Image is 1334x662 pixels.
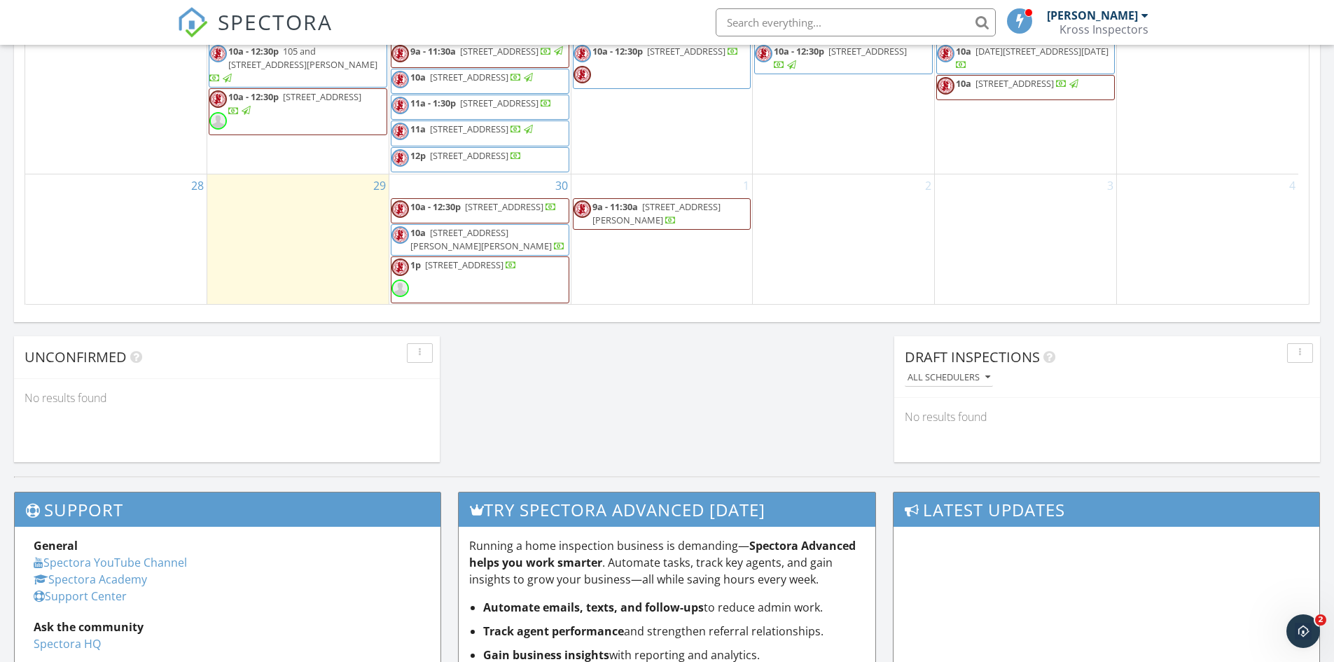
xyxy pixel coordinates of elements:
[34,588,127,604] a: Support Center
[571,18,753,174] td: Go to September 24, 2025
[469,538,856,570] strong: Spectora Advanced helps you work smarter
[573,43,751,89] a: 10a - 12:30p [STREET_ADDRESS]
[410,71,426,83] span: 10a
[483,623,624,639] strong: Track agent performance
[894,492,1319,527] h3: Latest Updates
[410,226,426,239] span: 10a
[209,112,227,130] img: default-user-f0147aede5fd5fa78ca7ade42f37bd4542148d508eef1c3d3ea960f66861d68b.jpg
[755,45,772,62] img: ccpia_logolowres.png
[1116,174,1298,304] td: Go to October 4, 2025
[430,71,508,83] span: [STREET_ADDRESS]
[459,492,876,527] h3: Try spectora advanced [DATE]
[391,256,569,303] a: 1p [STREET_ADDRESS]
[410,149,426,162] span: 12p
[469,537,866,588] p: Running a home inspection business is demanding— . Automate tasks, track key agents, and gain ins...
[460,45,539,57] span: [STREET_ADDRESS]
[410,97,552,109] a: 11a - 1:30p [STREET_ADDRESS]
[228,45,377,71] span: 105 and [STREET_ADDRESS][PERSON_NAME]
[209,45,227,62] img: ccpia_logolowres.png
[228,90,279,103] span: 10a - 12:30p
[391,45,409,62] img: ccpia_logolowres.png
[391,147,569,172] a: 12p [STREET_ADDRESS]
[34,538,78,553] strong: General
[774,45,907,71] a: 10a - 12:30p [STREET_ADDRESS]
[391,71,409,88] img: ccpia_logolowres.png
[937,77,954,95] img: ccpia_logolowres.png
[908,373,990,382] div: All schedulers
[177,19,333,48] a: SPECTORA
[430,123,508,135] span: [STREET_ADDRESS]
[716,8,996,36] input: Search everything...
[956,77,971,90] span: 10a
[483,600,704,615] strong: Automate emails, texts, and follow-ups
[1286,174,1298,197] a: Go to October 4, 2025
[391,280,409,297] img: default-user-f0147aede5fd5fa78ca7ade42f37bd4542148d508eef1c3d3ea960f66861d68b.jpg
[647,45,725,57] span: [STREET_ADDRESS]
[922,174,934,197] a: Go to October 2, 2025
[592,200,721,226] a: 9a - 11:30a [STREET_ADDRESS][PERSON_NAME]
[391,224,569,256] a: 10a [STREET_ADDRESS][PERSON_NAME][PERSON_NAME]
[936,43,1115,74] a: 10a [DATE][STREET_ADDRESS][DATE]
[391,149,409,167] img: ccpia_logolowres.png
[391,120,569,146] a: 11a [STREET_ADDRESS]
[389,174,571,304] td: Go to September 30, 2025
[209,43,387,88] a: 10a - 12:30p 105 and [STREET_ADDRESS][PERSON_NAME]
[410,45,565,57] a: 9a - 11:30a [STREET_ADDRESS]
[574,45,591,62] img: ccpia_logolowres.png
[936,75,1115,100] a: 10a [STREET_ADDRESS]
[937,45,954,62] img: ccpia_logolowres.png
[209,90,227,108] img: ccpia_logolowres.png
[410,123,535,135] a: 11a [STREET_ADDRESS]
[410,149,522,162] a: 12p [STREET_ADDRESS]
[956,77,1081,90] a: 10a [STREET_ADDRESS]
[410,200,557,213] a: 10a - 12:30p [STREET_ADDRESS]
[209,45,377,84] a: 10a - 12:30p 105 and [STREET_ADDRESS][PERSON_NAME]
[410,45,456,57] span: 9a - 11:30a
[370,174,389,197] a: Go to September 29, 2025
[975,77,1054,90] span: [STREET_ADDRESS]
[34,572,147,587] a: Spectora Academy
[14,379,440,417] div: No results found
[774,45,824,57] span: 10a - 12:30p
[391,226,409,244] img: ccpia_logolowres.png
[207,174,389,304] td: Go to September 29, 2025
[592,200,721,226] span: [STREET_ADDRESS][PERSON_NAME]
[573,198,751,230] a: 9a - 11:30a [STREET_ADDRESS][PERSON_NAME]
[25,18,207,174] td: Go to September 21, 2025
[207,18,389,174] td: Go to September 22, 2025
[754,43,933,74] a: 10a - 12:30p [STREET_ADDRESS]
[571,174,753,304] td: Go to October 1, 2025
[188,174,207,197] a: Go to September 28, 2025
[574,200,591,218] img: ccpia_logolowres.png
[828,45,907,57] span: [STREET_ADDRESS]
[228,90,361,116] a: 10a - 12:30p [STREET_ADDRESS]
[592,200,638,213] span: 9a - 11:30a
[553,174,571,197] a: Go to September 30, 2025
[410,97,456,109] span: 11a - 1:30p
[975,45,1109,57] span: [DATE][STREET_ADDRESS][DATE]
[283,90,361,103] span: [STREET_ADDRESS]
[1315,614,1326,626] span: 2
[425,258,503,271] span: [STREET_ADDRESS]
[410,200,461,213] span: 10a - 12:30p
[34,619,422,635] div: Ask the community
[410,123,426,135] span: 11a
[391,69,569,94] a: 10a [STREET_ADDRESS]
[935,18,1117,174] td: Go to September 26, 2025
[391,123,409,140] img: ccpia_logolowres.png
[956,45,971,57] span: 10a
[391,258,409,276] img: ccpia_logolowres.png
[218,7,333,36] span: SPECTORA
[25,174,207,304] td: Go to September 28, 2025
[465,200,543,213] span: [STREET_ADDRESS]
[34,636,101,651] a: Spectora HQ
[1104,174,1116,197] a: Go to October 3, 2025
[391,198,569,223] a: 10a - 12:30p [STREET_ADDRESS]
[894,398,1320,436] div: No results found
[460,97,539,109] span: [STREET_ADDRESS]
[592,45,643,57] span: 10a - 12:30p
[34,555,187,570] a: Spectora YouTube Channel
[391,95,569,120] a: 11a - 1:30p [STREET_ADDRESS]
[391,200,409,218] img: ccpia_logolowres.png
[410,258,421,271] span: 1p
